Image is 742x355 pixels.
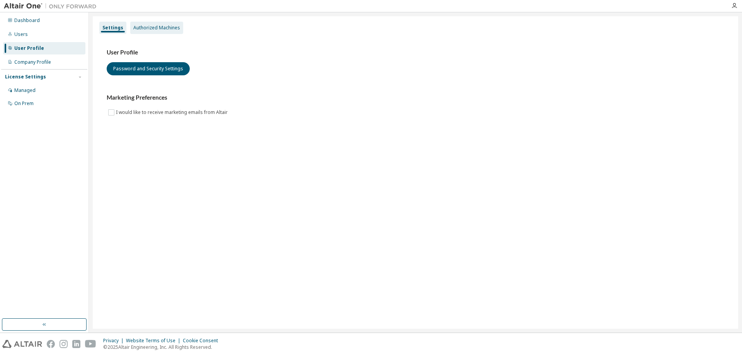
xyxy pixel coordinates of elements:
div: User Profile [14,45,44,51]
img: youtube.svg [85,340,96,348]
img: instagram.svg [60,340,68,348]
div: License Settings [5,74,46,80]
div: Authorized Machines [133,25,180,31]
h3: User Profile [107,49,724,56]
div: On Prem [14,100,34,107]
img: Altair One [4,2,100,10]
label: I would like to receive marketing emails from Altair [116,108,229,117]
div: Users [14,31,28,37]
div: Privacy [103,338,126,344]
h3: Marketing Preferences [107,94,724,102]
div: Settings [102,25,123,31]
img: linkedin.svg [72,340,80,348]
img: facebook.svg [47,340,55,348]
button: Password and Security Settings [107,62,190,75]
img: altair_logo.svg [2,340,42,348]
p: © 2025 Altair Engineering, Inc. All Rights Reserved. [103,344,223,350]
div: Company Profile [14,59,51,65]
div: Dashboard [14,17,40,24]
div: Website Terms of Use [126,338,183,344]
div: Managed [14,87,36,93]
div: Cookie Consent [183,338,223,344]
